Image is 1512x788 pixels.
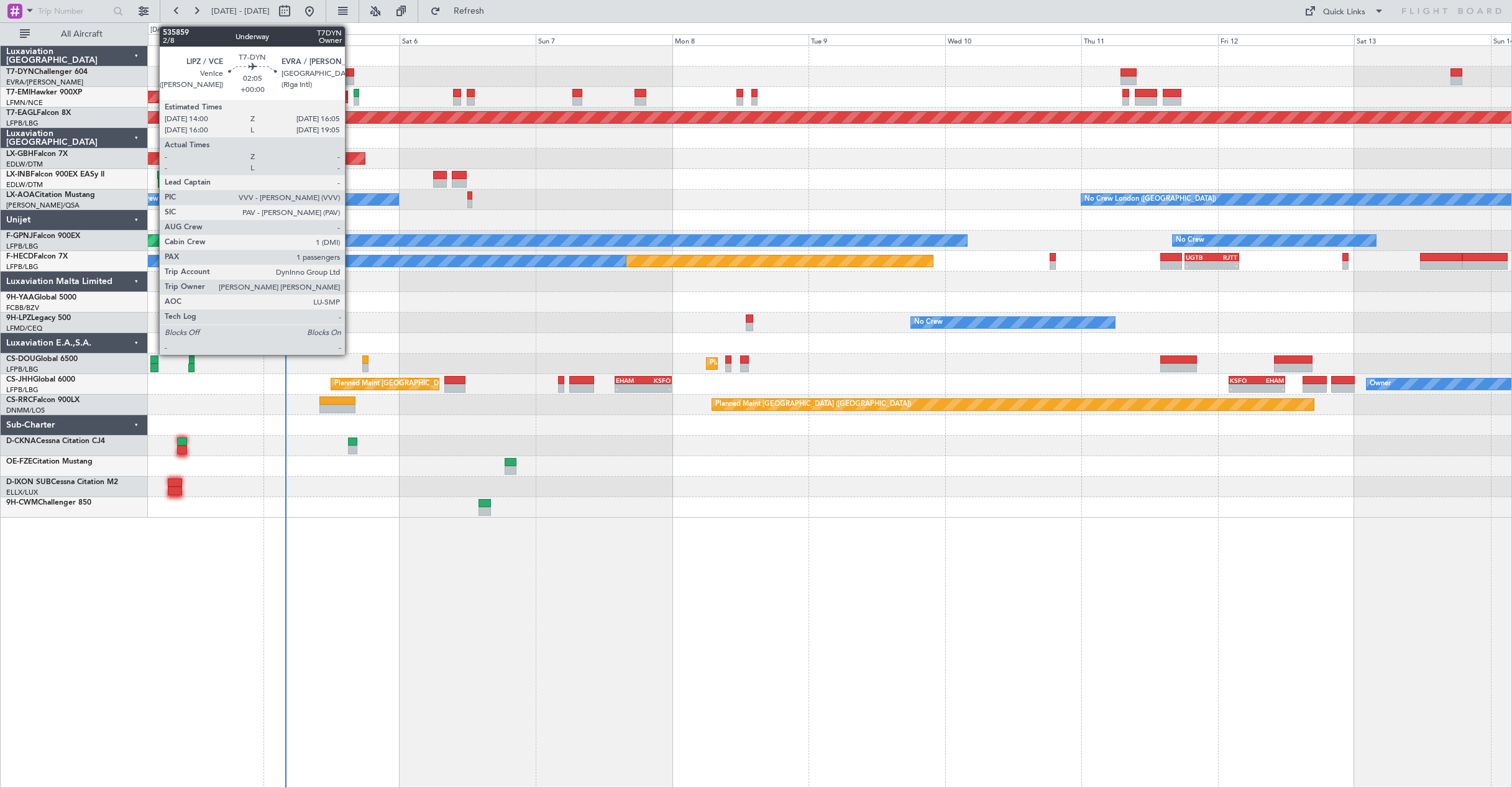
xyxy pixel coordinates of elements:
a: LFPB/LBG [6,119,39,128]
div: UGTB [1186,254,1212,261]
div: No Crew [1176,231,1204,250]
a: EVRA/[PERSON_NAME] [6,78,83,87]
span: CS-DOU [6,355,35,363]
a: CS-JHHGlobal 6000 [6,376,75,383]
div: Wed 10 [945,34,1081,45]
a: LFMN/NCE [6,98,43,108]
button: Refresh [424,1,499,21]
a: LFPB/LBG [6,365,39,374]
div: No Crew [267,231,295,250]
div: - [1186,262,1212,269]
span: [DATE] - [DATE] [211,6,270,17]
a: [PERSON_NAME]/QSA [6,201,80,210]
span: T7-DYN [6,68,34,76]
a: T7-EAGLFalcon 8X [6,109,71,117]
a: ELLX/LUX [6,488,38,497]
div: Sun 7 [536,34,672,45]
div: EHAM [1257,377,1285,384]
div: Planned Maint [GEOGRAPHIC_DATA] ([GEOGRAPHIC_DATA]) [710,354,905,373]
span: LX-GBH [6,150,34,158]
span: LX-INB [6,171,30,178]
div: KSFO [643,377,671,384]
div: Quick Links [1323,6,1365,19]
div: Planned Maint [GEOGRAPHIC_DATA] ([GEOGRAPHIC_DATA]) [334,375,530,393]
div: [DATE] [150,25,172,35]
a: LX-AOACitation Mustang [6,191,95,199]
a: F-GPNJFalcon 900EX [6,232,80,240]
div: Planned Maint [GEOGRAPHIC_DATA] ([GEOGRAPHIC_DATA]) [715,395,911,414]
span: 9H-YAA [6,294,34,301]
a: LFPB/LBG [6,385,39,395]
a: 9H-LPZLegacy 500 [6,314,71,322]
span: LX-AOA [6,191,35,199]
span: Refresh [443,7,495,16]
div: - [1212,262,1238,269]
a: CS-RRCFalcon 900LX [6,396,80,404]
button: All Aircraft [14,24,135,44]
div: Sat 6 [400,34,536,45]
span: All Aircraft [32,30,131,39]
div: - [643,385,671,392]
span: 9H-LPZ [6,314,31,322]
span: 9H-CWM [6,499,38,506]
div: - [1257,385,1285,392]
div: Mon 8 [672,34,809,45]
div: No Crew London ([GEOGRAPHIC_DATA]) [1084,190,1216,209]
a: T7-EMIHawker 900XP [6,89,82,96]
a: DNMM/LOS [6,406,45,415]
span: T7-EAGL [6,109,37,117]
a: T7-DYNChallenger 604 [6,68,88,76]
a: 9H-CWMChallenger 850 [6,499,91,506]
span: CS-JHH [6,376,33,383]
input: Trip Number [38,2,109,21]
div: - [1230,385,1257,392]
a: LFMD/CEQ [6,324,42,333]
div: EHAM [616,377,643,384]
a: LX-GBHFalcon 7X [6,150,68,158]
a: LFPB/LBG [6,262,39,272]
span: F-GPNJ [6,232,33,240]
div: - [616,385,643,392]
div: KSFO [1230,377,1257,384]
a: EDLW/DTM [6,180,43,190]
span: OE-FZE [6,458,32,465]
a: OE-FZECitation Mustang [6,458,93,465]
a: D-IXON SUBCessna Citation M2 [6,479,118,486]
div: Sat 13 [1354,34,1490,45]
div: RJTT [1212,254,1238,261]
a: F-HECDFalcon 7X [6,253,68,260]
a: D-CKNACessna Citation CJ4 [6,438,105,445]
div: Fri 12 [1218,34,1354,45]
a: FCBB/BZV [6,303,39,313]
a: 9H-YAAGlobal 5000 [6,294,76,301]
span: T7-EMI [6,89,30,96]
span: D-IXON SUB [6,479,51,486]
div: Owner [1370,375,1391,393]
div: Fri 5 [263,34,400,45]
div: No Crew [914,313,943,332]
div: Thu 4 [127,34,263,45]
div: Tue 9 [809,34,945,45]
a: CS-DOUGlobal 6500 [6,355,78,363]
button: Quick Links [1298,1,1390,21]
span: CS-RRC [6,396,33,404]
a: EDLW/DTM [6,160,43,169]
span: D-CKNA [6,438,36,445]
span: F-HECD [6,253,34,260]
a: LX-INBFalcon 900EX EASy II [6,171,104,178]
a: LFPB/LBG [6,242,39,251]
div: No Crew [GEOGRAPHIC_DATA] (Dublin Intl) [130,190,270,209]
div: Thu 11 [1081,34,1217,45]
